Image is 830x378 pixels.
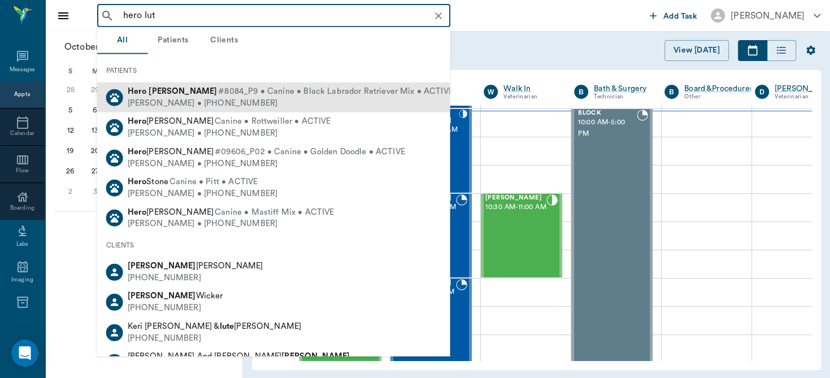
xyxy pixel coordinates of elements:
span: 10:30 AM - 11:00 AM [485,202,546,213]
div: Monday, October 27, 2025 [87,163,103,179]
div: [PHONE_NUMBER] [128,302,223,314]
div: Monday, November 3, 2025 [87,184,103,199]
div: S [58,63,83,80]
span: #8084_P9 • Canine • Black Labrador Retriever Mix • ACTIVE [218,86,453,98]
button: View [DATE] [664,40,729,61]
button: Add Task [645,5,702,26]
button: October2025 [59,36,143,58]
div: Appts [14,90,30,99]
div: B [664,85,679,99]
div: [PERSON_NAME] • [PHONE_NUMBER] [128,218,334,230]
div: Other [684,92,753,102]
b: Hero [128,207,147,216]
div: D [755,85,769,99]
b: Hero [128,147,147,156]
div: [PERSON_NAME] • [PHONE_NUMBER] [128,97,453,109]
span: [PERSON_NAME] [128,207,214,216]
span: [PERSON_NAME] [128,147,214,156]
button: Clients [199,27,250,54]
a: Walk In [503,83,557,94]
div: Technician [413,92,467,102]
div: Monday, September 29, 2025 [87,82,103,98]
div: Messages [10,66,36,74]
button: Clear [431,8,446,24]
div: Technician [594,92,648,102]
div: Labs [16,240,28,249]
div: Sunday, September 28, 2025 [63,82,79,98]
button: Patients [148,27,199,54]
b: lute [220,322,234,331]
button: Close drawer [52,5,75,27]
span: [PERSON_NAME] [485,194,546,202]
span: Keri [PERSON_NAME] & [PERSON_NAME] [128,322,302,331]
div: [PERSON_NAME] • [PHONE_NUMBER] [128,188,278,200]
div: Sunday, October 12, 2025 [63,123,79,138]
span: Canine • Pitt • ACTIVE [170,176,258,188]
div: [PHONE_NUMBER] [128,272,263,284]
span: #09606_P02 • Canine • Golden Doodle • ACTIVE [215,146,405,158]
div: [PHONE_NUMBER] [128,332,302,344]
span: Wicker [128,292,223,300]
b: [PERSON_NAME] [149,87,217,95]
span: BLOCK [578,110,637,117]
b: [PERSON_NAME] [128,292,196,300]
div: Sunday, November 2, 2025 [63,184,79,199]
span: [PERSON_NAME] And [PERSON_NAME] [128,352,350,360]
b: [PERSON_NAME] [128,262,196,270]
div: Open Intercom Messenger [11,340,38,367]
span: Canine • Mastiff Mix • ACTIVE [215,206,334,218]
input: Search [119,8,447,24]
div: M [83,63,108,80]
div: Sunday, October 19, 2025 [63,143,79,159]
div: W [484,85,498,99]
div: [PERSON_NAME] • [PHONE_NUMBER] [128,158,405,170]
div: CLIENTS [97,233,450,257]
div: Monday, October 6, 2025 [87,102,103,118]
div: Veterinarian [503,92,557,102]
div: CHECKED_IN, 10:30 AM - 11:00 AM [481,193,562,278]
b: Hero [128,177,147,186]
b: Hero [128,87,147,95]
b: [PERSON_NAME] [281,352,350,360]
div: [PERSON_NAME] [731,9,805,23]
a: Board &Procedures [684,83,753,94]
div: Imaging [11,276,33,284]
a: Bath & Surgery [594,83,648,94]
div: PATIENTS [97,59,450,82]
button: All [97,27,148,54]
div: B [574,85,588,99]
div: Monday, October 13, 2025 [87,123,103,138]
span: 10:00 AM - 5:00 PM [578,117,637,140]
div: Sunday, October 26, 2025 [63,163,79,179]
div: Monday, October 20, 2025 [87,143,103,159]
span: October [62,39,101,55]
span: Canine • Rottweiller • ACTIVE [215,116,331,128]
a: Appt Tech [413,83,467,94]
div: [PERSON_NAME] • [PHONE_NUMBER] [128,128,331,140]
span: [PERSON_NAME] [128,262,263,270]
span: [PERSON_NAME] [128,117,214,125]
div: Sunday, October 5, 2025 [63,102,79,118]
b: Hero [128,117,147,125]
span: Stone [128,177,168,186]
button: [PERSON_NAME] [702,5,829,26]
